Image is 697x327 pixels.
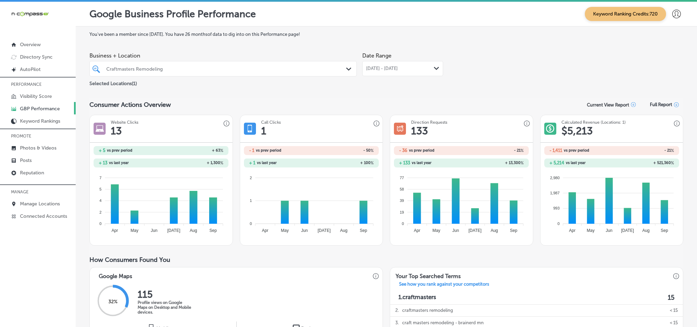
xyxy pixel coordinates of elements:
[521,148,524,153] span: %
[671,148,674,153] span: %
[250,198,252,203] tspan: 1
[340,228,347,233] tspan: Aug
[111,125,122,137] h1: 13
[99,222,101,226] tspan: 0
[261,120,281,125] h3: Call Clicks
[20,170,44,176] p: Reputation
[262,228,268,233] tspan: Apr
[89,256,170,264] span: How Consumers Found You
[311,148,374,153] h2: - 50
[561,120,626,125] h3: Calculated Revenue (Locations: 1)
[99,198,101,203] tspan: 4
[566,161,586,165] span: vs last year
[112,228,118,233] tspan: Apr
[20,54,53,60] p: Directory Sync
[99,148,105,153] h2: + 5
[89,8,256,20] p: Google Business Profile Performance
[661,228,668,233] tspan: Sep
[20,106,60,112] p: GBP Performance
[650,102,672,107] span: Full Report
[106,66,347,72] div: Craftmasters Remodeling
[318,228,331,233] tspan: [DATE]
[167,228,180,233] tspan: [DATE]
[452,228,459,233] tspan: Jun
[257,161,277,165] span: vs last year
[250,175,252,180] tspan: 2
[400,198,404,203] tspan: 39
[411,125,428,137] h1: 133
[311,161,374,165] h2: + 100
[550,191,560,195] tspan: 1,987
[210,228,217,233] tspan: Sep
[521,161,524,165] span: %
[220,161,223,165] span: %
[395,304,399,316] p: 2 .
[461,161,524,165] h2: + 13,300
[256,149,281,152] span: vs prev period
[190,228,197,233] tspan: Aug
[561,125,593,137] h1: $ 5,213
[20,93,52,99] p: Visibility Score
[249,160,255,165] h2: + 1
[281,228,289,233] tspan: May
[398,294,436,302] p: 1. craftmasters
[670,304,678,316] p: < 15
[612,148,674,153] h2: - 21
[412,161,431,165] span: vs last year
[11,11,49,17] img: 660ab0bf-5cc7-4cb8-ba1c-48b5ae0f18e60NCTV_CLogo_TV_Black_-500x88.png
[469,228,482,233] tspan: [DATE]
[432,228,440,233] tspan: May
[557,222,559,226] tspan: 0
[605,228,612,233] tspan: Jun
[20,201,60,207] p: Manage Locations
[394,282,495,289] a: See how you rank against your competitors
[400,175,404,180] tspan: 77
[400,210,404,214] tspan: 19
[151,228,157,233] tspan: Jun
[109,161,129,165] span: vs last year
[20,157,32,163] p: Posts
[138,300,193,315] p: Profile views on Google Maps on Desktop and Mobile devices.
[108,299,118,305] span: 32 %
[250,222,252,226] tspan: 0
[569,228,576,233] tspan: Apr
[400,187,404,191] tspan: 58
[249,148,254,153] h2: - 1
[366,66,398,71] span: [DATE] - [DATE]
[107,149,132,152] span: vs prev period
[553,206,559,210] tspan: 993
[362,52,392,59] label: Date Range
[587,228,594,233] tspan: May
[587,102,629,108] p: Current View Report
[399,148,407,153] h2: - 36
[409,149,435,152] span: vs prev period
[89,101,171,109] span: Consumer Actions Overview
[20,118,60,124] p: Keyword Rankings
[220,148,223,153] span: %
[371,148,374,153] span: %
[99,160,107,165] h2: + 13
[20,67,41,72] p: AutoPilot
[491,228,498,233] tspan: Aug
[390,267,466,282] h3: Your Top Searched Terms
[111,120,138,125] h3: Website Clicks
[371,161,374,165] span: %
[301,228,308,233] tspan: Jun
[99,210,101,214] tspan: 2
[461,148,524,153] h2: - 21
[510,228,517,233] tspan: Sep
[161,148,223,153] h2: + 63
[550,175,560,180] tspan: 2,980
[261,125,266,137] h1: 1
[360,228,367,233] tspan: Sep
[564,149,589,152] span: vs prev period
[585,7,666,21] span: Keyword Ranking Credits: 720
[402,304,453,316] p: craftmasters remodeling
[402,222,404,226] tspan: 0
[20,145,56,151] p: Photos & Videos
[89,52,357,59] span: Business + Location
[131,228,139,233] tspan: May
[671,161,674,165] span: %
[668,294,675,302] label: 15
[549,148,562,153] h2: - 1,411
